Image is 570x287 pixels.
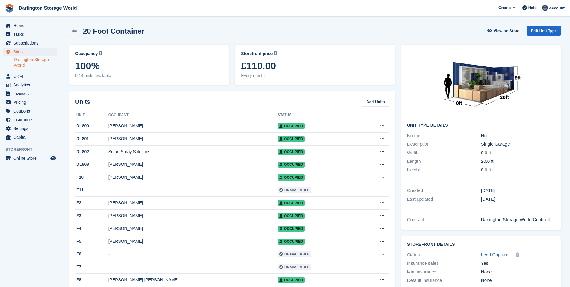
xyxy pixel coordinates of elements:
[5,147,60,153] span: Storefront
[3,81,57,89] a: menu
[108,248,278,261] td: -
[527,26,561,36] a: Edit Unit Type
[241,60,389,71] span: £110.00
[13,154,49,162] span: Online Store
[108,225,278,232] div: [PERSON_NAME]
[75,277,108,283] div: F8
[3,39,57,47] a: menu
[3,116,57,124] a: menu
[14,57,57,68] a: Darlington Storage World
[241,51,273,57] span: Storefront price
[108,110,278,120] th: Occupant
[5,4,14,13] img: stora-icon-8386f47178a22dfd0bd8f6a31ec36ba5ce8667c1dd55bd0f319d3a0aa187defe.svg
[407,132,481,139] div: Nudge
[75,238,108,245] div: F5
[75,73,223,79] span: 0/14 units available
[278,251,311,257] span: Unavailable
[278,213,305,219] span: Occupied
[407,150,481,156] div: Width
[481,252,508,257] span: Lead Capture
[75,149,108,155] div: DL802
[13,21,49,30] span: Home
[108,261,278,274] td: -
[108,136,278,142] div: [PERSON_NAME]
[407,187,481,194] div: Created
[108,184,278,197] td: -
[108,200,278,206] div: [PERSON_NAME]
[75,161,108,168] div: DL803
[278,277,305,283] span: Occupied
[75,187,108,193] div: F11
[407,216,481,223] div: Contract
[108,149,278,155] div: Smart Spray Solutions
[481,196,555,203] div: [DATE]
[3,154,57,162] a: menu
[13,107,49,115] span: Coupons
[13,89,49,98] span: Invoices
[75,60,223,71] span: 100%
[528,5,537,11] span: Help
[481,216,555,223] div: Darlington Storage World Contract
[13,124,49,133] span: Settings
[13,81,49,89] span: Analytics
[108,238,278,245] div: [PERSON_NAME]
[3,124,57,133] a: menu
[3,48,57,56] a: menu
[407,167,481,174] div: Height
[481,187,555,194] div: [DATE]
[75,200,108,206] div: F2
[494,28,520,34] span: View on Store
[278,239,305,245] span: Occupied
[278,110,359,120] th: Status
[13,72,49,80] span: CRM
[3,89,57,98] a: menu
[487,26,522,36] a: View on Store
[407,242,555,247] h2: Storefront Details
[481,132,555,139] div: No
[481,252,508,258] a: Lead Capture
[75,213,108,219] div: F3
[75,123,108,129] div: DL800
[278,149,305,155] span: Occupied
[481,158,555,165] div: 20.0 ft
[362,97,389,107] a: Add Units
[108,123,278,129] div: [PERSON_NAME]
[3,98,57,106] a: menu
[542,5,548,11] img: Janine Watson
[3,72,57,80] a: menu
[407,196,481,203] div: Last updated
[75,110,108,120] th: Unit
[481,260,555,267] div: Yes
[278,136,305,142] span: Occupied
[278,187,311,193] span: Unavailable
[83,27,144,35] h2: 20 Foot Container
[481,277,555,284] div: None
[75,264,108,270] div: F7
[108,161,278,168] div: [PERSON_NAME]
[278,123,305,129] span: Occupied
[108,213,278,219] div: [PERSON_NAME]
[13,98,49,106] span: Pricing
[13,116,49,124] span: Insurance
[3,133,57,141] a: menu
[407,260,481,267] div: Insurance sales
[274,51,277,55] img: icon-info-grey-7440780725fd019a000dd9b08b2336e03edf1995a4989e88bcd33f0948082b44.svg
[407,252,481,258] div: Status
[13,30,49,39] span: Tasks
[278,226,305,232] span: Occupied
[278,264,311,270] span: Unavailable
[407,269,481,276] div: Min. insurance
[407,277,481,284] div: Default insurance
[75,97,90,106] h2: Units
[75,51,98,57] span: Occupancy
[75,136,108,142] div: DL801
[108,174,278,181] div: [PERSON_NAME]
[75,251,108,257] div: F6
[549,5,565,11] span: Account
[407,141,481,148] div: Description
[75,174,108,181] div: F10
[407,123,555,128] h2: Unit Type details
[75,225,108,232] div: F4
[481,269,555,276] div: None
[436,51,526,118] img: 20-ft-container.jpg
